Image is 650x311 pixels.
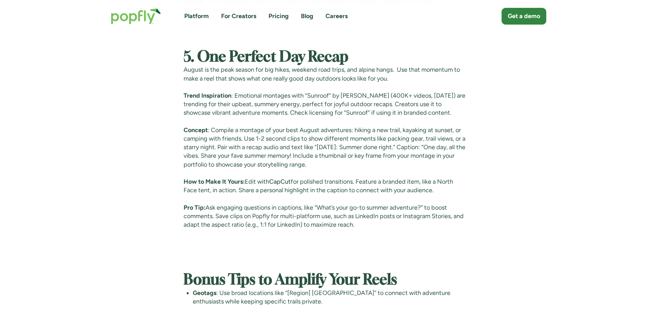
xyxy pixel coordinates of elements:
[184,178,466,246] p: Edit with for polished transitions. Feature a branded item, like a North Face tent, in action. Sh...
[184,204,205,211] strong: Pro Tip:
[301,12,313,20] a: Blog
[326,12,348,20] a: Careers
[508,12,540,20] div: Get a demo
[184,66,466,83] p: August is the peak season for big hikes, weekend road trips, and alpine hangs. Use that momentum ...
[184,32,466,41] p: ‍
[184,126,466,169] p: : Compile a montage of your best August adventures: hiking a new trail, kayaking at sunset, or ca...
[184,255,466,264] p: ‍
[221,12,256,20] a: For Creators
[193,289,216,297] strong: Geotags
[269,178,291,185] a: CapCut
[184,92,231,99] strong: Trend Inspiration
[184,178,245,185] strong: How to Make It Yours:
[184,126,208,134] strong: Concept
[184,273,397,287] strong: Bonus Tips to Amplify Your Reels
[184,12,209,20] a: Platform
[184,50,348,64] strong: 5. One Perfect Day Recap
[184,91,466,117] p: : Emotional montages with “Sunroof” by [PERSON_NAME] (400K+ videos, [DATE]) are trending for thei...
[502,8,546,25] a: Get a demo
[193,289,466,306] li: : Use broad locations like “[Region] [GEOGRAPHIC_DATA]” to connect with adventure enthusiasts whi...
[269,12,289,20] a: Pricing
[104,1,168,31] a: home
